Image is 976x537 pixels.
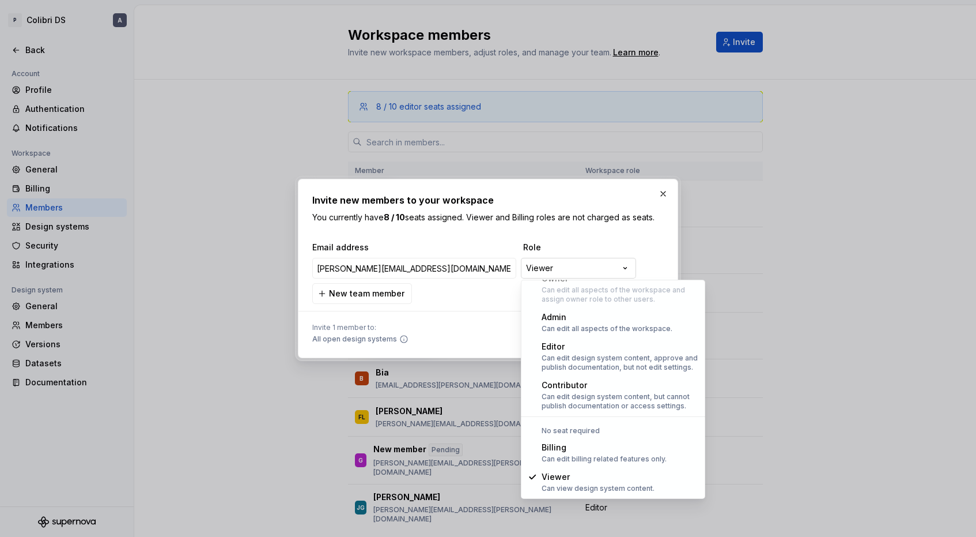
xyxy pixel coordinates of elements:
div: Can edit billing related features only. [542,455,667,464]
span: Admin [542,312,566,322]
div: Can edit design system content, approve and publish documentation, but not edit settings. [542,354,698,372]
div: Can edit design system content, but cannot publish documentation or access settings. [542,392,698,411]
div: Can view design system content. [542,484,655,493]
span: Billing [542,442,566,452]
div: Can edit all aspects of the workspace and assign owner role to other users. [542,286,698,304]
span: Contributor [542,380,587,390]
div: No seat required [523,426,703,435]
span: Viewer [542,472,570,482]
div: Can edit all aspects of the workspace. [542,324,672,333]
span: Editor [542,341,565,351]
